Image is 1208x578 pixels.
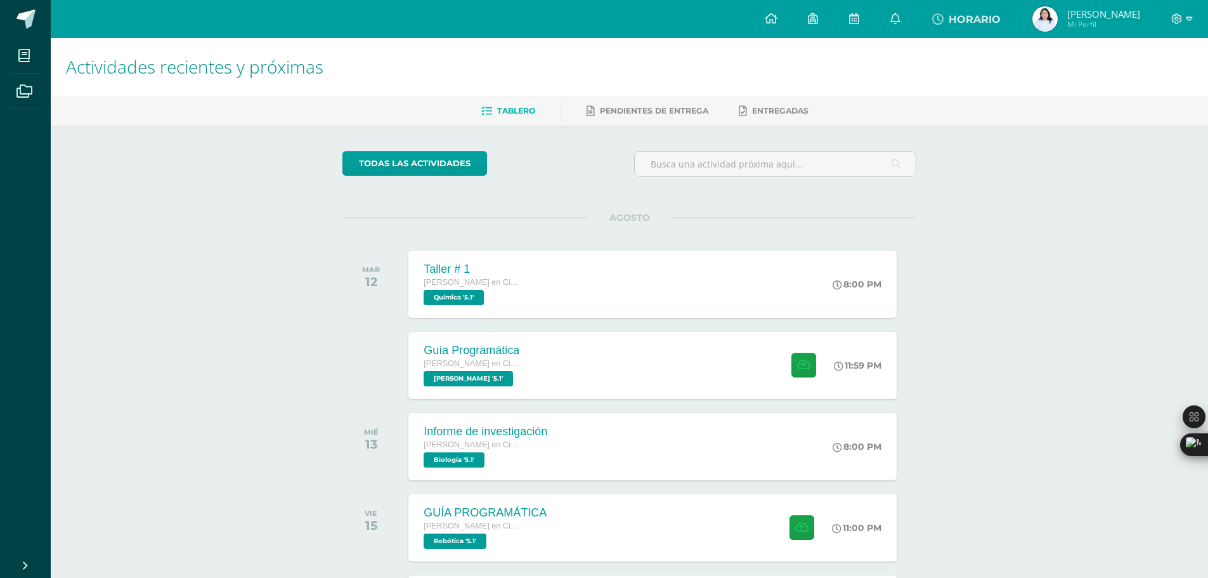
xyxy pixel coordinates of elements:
[635,152,916,176] input: Busca una actividad próxima aquí...
[424,263,519,276] div: Taller # 1
[342,151,487,176] a: todas las Actividades
[1067,19,1140,30] span: Mi Perfil
[66,55,323,79] span: Actividades recientes y próximas
[1032,6,1058,32] img: 8a7318a875dd17d5ab79ac8153c96a7f.png
[481,101,535,121] a: Tablero
[364,437,379,452] div: 13
[424,290,484,305] span: Química '5.1'
[365,518,377,533] div: 15
[424,506,547,520] div: GUÍA PROGRAMÁTICA
[833,279,881,290] div: 8:00 PM
[424,452,484,468] span: Biología '5.1'
[587,101,708,121] a: Pendientes de entrega
[362,274,380,289] div: 12
[365,509,377,518] div: VIE
[424,440,519,449] span: [PERSON_NAME] en Ciencias y Letras
[739,101,809,121] a: Entregadas
[424,425,547,438] div: Informe de investigación
[832,522,881,534] div: 11:00 PM
[362,265,380,274] div: MAR
[589,212,670,223] span: AGOSTO
[497,106,535,115] span: Tablero
[424,522,519,530] span: [PERSON_NAME] en Ciencias y Letras
[833,441,881,452] div: 8:00 PM
[752,106,809,115] span: Entregadas
[1067,8,1140,20] span: [PERSON_NAME]
[424,278,519,287] span: [PERSON_NAME] en Ciencias y Letras
[600,106,708,115] span: Pendientes de entrega
[424,534,486,549] span: Robótica '5.1'
[424,371,513,386] span: PEREL '5.1'
[364,428,379,437] div: MIÉ
[834,360,881,371] div: 11:59 PM
[424,359,519,368] span: [PERSON_NAME] en Ciencias y Letras
[424,344,519,357] div: Guía Programática
[949,13,1001,25] span: HORARIO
